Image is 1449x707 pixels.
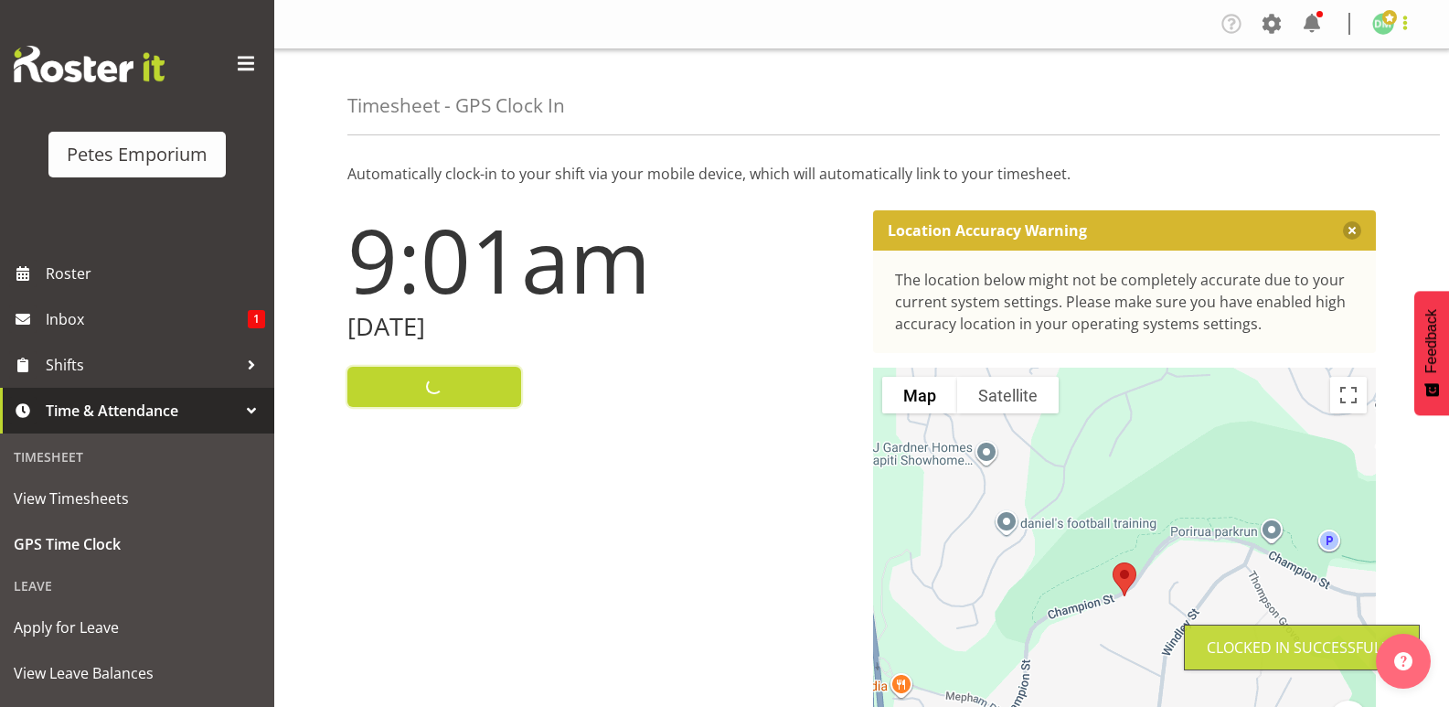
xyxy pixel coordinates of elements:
[5,650,270,696] a: View Leave Balances
[14,659,261,687] span: View Leave Balances
[888,221,1087,240] p: Location Accuracy Warning
[46,305,248,333] span: Inbox
[1207,637,1397,659] div: Clocked in Successfully
[1394,652,1412,670] img: help-xxl-2.png
[895,269,1355,335] div: The location below might not be completely accurate due to your current system settings. Please m...
[248,310,265,328] span: 1
[5,476,270,521] a: View Timesheets
[46,260,265,287] span: Roster
[957,377,1059,413] button: Show satellite imagery
[14,530,261,558] span: GPS Time Clock
[1330,377,1367,413] button: Toggle fullscreen view
[1372,13,1394,35] img: david-mcauley697.jpg
[14,614,261,641] span: Apply for Leave
[347,95,565,116] h4: Timesheet - GPS Clock In
[347,163,1376,185] p: Automatically clock-in to your shift via your mobile device, which will automatically link to you...
[5,605,270,650] a: Apply for Leave
[1343,221,1361,240] button: Close message
[882,377,957,413] button: Show street map
[46,397,238,424] span: Time & Attendance
[1423,309,1440,373] span: Feedback
[1414,291,1449,415] button: Feedback - Show survey
[46,351,238,379] span: Shifts
[14,46,165,82] img: Rosterit website logo
[5,438,270,476] div: Timesheet
[67,141,208,168] div: Petes Emporium
[347,313,851,341] h2: [DATE]
[5,567,270,605] div: Leave
[5,521,270,567] a: GPS Time Clock
[347,210,851,309] h1: 9:01am
[14,485,261,512] span: View Timesheets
